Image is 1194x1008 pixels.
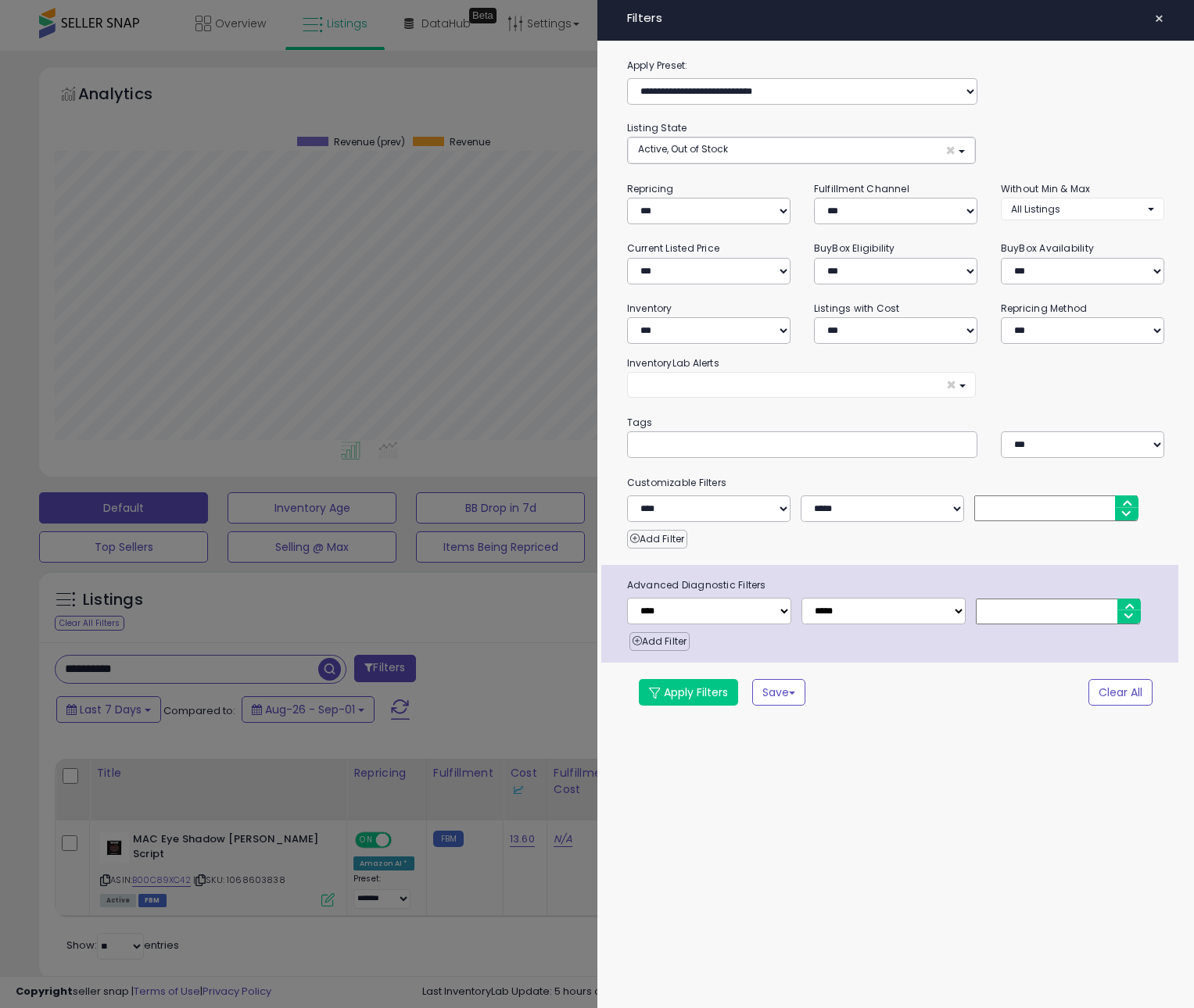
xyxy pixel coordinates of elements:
label: Apply Preset: [615,57,1176,74]
span: All Listings [1011,202,1060,216]
span: × [1154,8,1164,30]
button: Add Filter [627,530,687,549]
button: Active, Out of Stock × [628,138,976,163]
small: Listings with Cost [814,302,900,315]
button: × [627,372,977,398]
span: × [945,142,956,159]
button: × [1148,8,1171,30]
small: Current Listed Price [627,241,719,255]
small: BuyBox Eligibility [814,241,895,255]
small: BuyBox Availability [1001,241,1094,255]
small: Without Min & Max [1001,182,1091,195]
small: InventoryLab Alerts [627,356,719,370]
small: Repricing Method [1001,302,1088,315]
span: Active, Out of Stock [638,142,728,155]
button: Apply Filters [639,679,738,706]
span: Advanced Diagnostic Filters [615,577,1178,594]
small: Repricing [627,182,674,195]
small: Listing State [627,121,687,134]
button: All Listings [1001,198,1164,220]
button: Add Filter [629,632,690,651]
small: Fulfillment Channel [814,182,909,195]
small: Customizable Filters [615,474,1176,491]
button: Clear All [1088,679,1153,706]
button: Save [752,679,805,706]
small: Tags [615,414,1176,431]
small: Inventory [627,302,672,315]
h4: Filters [627,12,1164,25]
span: × [946,377,956,393]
